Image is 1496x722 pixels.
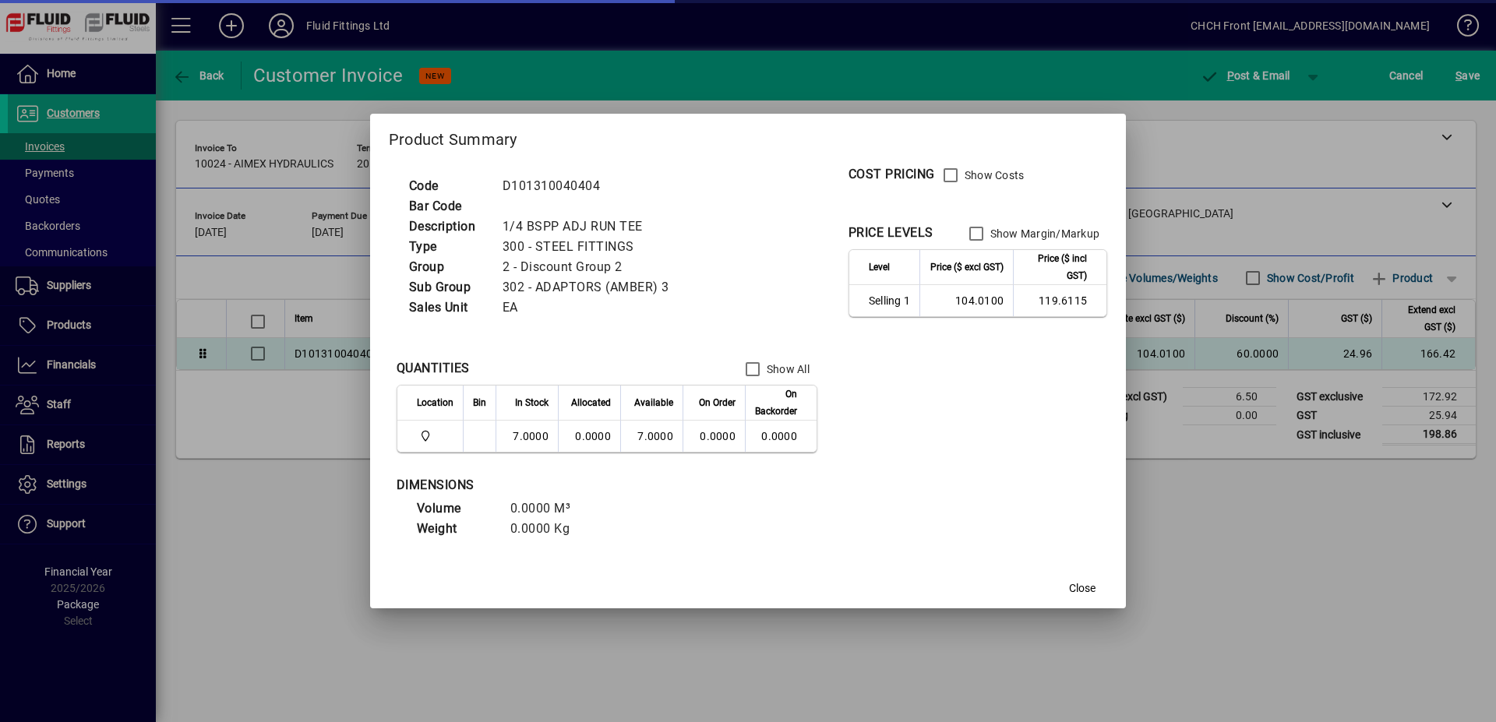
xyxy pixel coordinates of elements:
td: Code [401,176,495,196]
td: 104.0100 [919,285,1013,316]
td: 7.0000 [620,421,683,452]
span: Selling 1 [869,293,910,308]
label: Show Costs [961,167,1025,183]
div: COST PRICING [849,165,935,184]
span: Available [634,394,673,411]
span: On Order [699,394,736,411]
td: 0.0000 [558,421,620,452]
td: Sub Group [401,277,495,298]
span: Price ($ incl GST) [1023,250,1087,284]
button: Close [1057,574,1107,602]
td: 119.6115 [1013,285,1106,316]
td: D101310040404 [495,176,688,196]
td: 0.0000 Kg [503,519,596,539]
td: Sales Unit [401,298,495,318]
span: Price ($ excl GST) [930,259,1004,276]
div: QUANTITIES [397,359,470,378]
span: Location [417,394,453,411]
div: DIMENSIONS [397,476,786,495]
td: Volume [409,498,503,519]
td: 0.0000 [745,421,817,452]
h2: Product Summary [370,114,1126,159]
span: Allocated [571,394,611,411]
span: Bin [473,394,486,411]
label: Show Margin/Markup [987,226,1100,241]
span: Level [869,259,890,276]
td: 7.0000 [496,421,558,452]
td: Bar Code [401,196,495,217]
td: 302 - ADAPTORS (AMBER) 3 [495,277,688,298]
span: On Backorder [755,386,797,420]
td: EA [495,298,688,318]
td: Group [401,257,495,277]
td: Weight [409,519,503,539]
td: 1/4 BSPP ADJ RUN TEE [495,217,688,237]
td: 2 - Discount Group 2 [495,257,688,277]
label: Show All [764,361,810,377]
div: PRICE LEVELS [849,224,933,242]
td: 300 - STEEL FITTINGS [495,237,688,257]
td: 0.0000 M³ [503,498,596,519]
td: Type [401,237,495,257]
span: 0.0000 [700,430,736,442]
span: Close [1069,580,1096,597]
span: In Stock [515,394,549,411]
td: Description [401,217,495,237]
